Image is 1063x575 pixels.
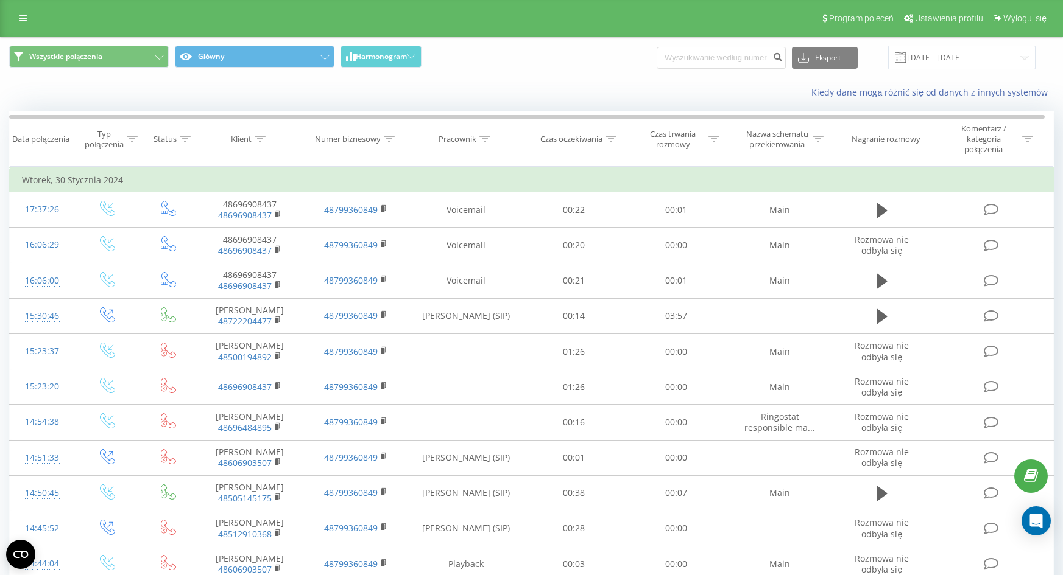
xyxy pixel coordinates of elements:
td: 00:00 [625,228,727,263]
span: Rozmowa nie odbyła się [855,552,909,575]
a: 48722204477 [218,315,272,327]
div: Nagranie rozmowy [852,134,920,144]
td: Wtorek, 30 Stycznia 2024 [10,168,1054,192]
td: 00:01 [625,263,727,298]
span: Rozmowa nie odbyła się [855,411,909,433]
td: 01:26 [523,369,625,405]
span: Rozmowa nie odbyła się [855,234,909,256]
td: Voicemail [409,263,523,298]
div: 14:50:45 [22,481,63,505]
td: 03:57 [625,298,727,333]
a: 48696908437 [218,209,272,221]
td: Voicemail [409,192,523,228]
a: 48606903507 [218,563,272,575]
td: 00:28 [523,511,625,546]
a: 48799360849 [324,274,378,286]
span: Ustawienia profilu [915,13,983,23]
td: 00:21 [523,263,625,298]
td: 00:38 [523,475,625,511]
div: Data połączenia [12,134,69,144]
div: Pracownik [439,134,476,144]
td: 00:00 [625,334,727,369]
div: Czas trwania rozmowy [640,129,705,150]
button: Eksport [792,47,858,69]
a: 48799360849 [324,416,378,428]
button: Wszystkie połączenia [9,46,169,68]
a: 48799360849 [324,346,378,357]
span: Wszystkie połączenia [29,52,102,61]
div: 15:23:37 [22,340,63,363]
td: [PERSON_NAME] (SIP) [409,440,523,475]
td: 00:14 [523,298,625,333]
td: Main [727,228,833,263]
a: 48799360849 [324,522,378,534]
span: Rozmowa nie odbyła się [855,375,909,398]
td: 00:16 [523,405,625,440]
a: 48799360849 [324,487,378,498]
span: Rozmowa nie odbyła się [855,446,909,469]
td: 00:00 [625,405,727,440]
a: 48696908437 [218,381,272,392]
button: Harmonogram [341,46,422,68]
td: 48696908437 [197,263,303,298]
div: Open Intercom Messenger [1022,506,1051,535]
div: Nazwa schematu przekierowania [744,129,810,150]
a: 48696908437 [218,245,272,256]
span: Rozmowa nie odbyła się [855,340,909,362]
div: 14:54:38 [22,410,63,434]
td: Voicemail [409,228,523,263]
a: 48799360849 [324,310,378,321]
div: 17:37:26 [22,198,63,221]
a: 48696484895 [218,422,272,433]
td: 00:01 [625,192,727,228]
div: Status [154,134,177,144]
button: Główny [175,46,334,68]
td: 48696908437 [197,192,303,228]
input: Wyszukiwanie według numeru [657,47,786,69]
td: [PERSON_NAME] (SIP) [409,475,523,511]
div: Klient [231,134,252,144]
a: 48799360849 [324,204,378,215]
div: Typ połączenia [85,129,123,150]
div: 15:30:46 [22,304,63,328]
a: 48799360849 [324,451,378,463]
td: Main [727,192,833,228]
td: [PERSON_NAME] [197,298,303,333]
td: 00:00 [625,511,727,546]
div: 16:06:29 [22,233,63,257]
div: Komentarz / kategoria połączenia [948,124,1019,155]
td: [PERSON_NAME] [197,440,303,475]
td: 00:00 [625,440,727,475]
button: Open CMP widget [6,540,35,569]
td: 01:26 [523,334,625,369]
div: 16:06:00 [22,269,63,293]
td: 00:00 [625,369,727,405]
span: Program poleceń [829,13,894,23]
span: Wyloguj się [1003,13,1047,23]
td: 00:20 [523,228,625,263]
a: 48512910368 [218,528,272,540]
td: Main [727,369,833,405]
td: Main [727,263,833,298]
div: 15:23:20 [22,375,63,399]
td: 00:07 [625,475,727,511]
td: [PERSON_NAME] [197,511,303,546]
a: 48696908437 [218,280,272,291]
a: 48606903507 [218,457,272,469]
td: [PERSON_NAME] [197,334,303,369]
a: Kiedy dane mogą różnić się od danych z innych systemów [811,86,1054,98]
a: 48500194892 [218,351,272,363]
td: [PERSON_NAME] (SIP) [409,298,523,333]
div: 14:51:33 [22,446,63,470]
td: [PERSON_NAME] (SIP) [409,511,523,546]
td: 48696908437 [197,228,303,263]
div: 14:45:52 [22,517,63,540]
a: 48505145175 [218,492,272,504]
span: Ringostat responsible ma... [744,411,815,433]
td: 00:22 [523,192,625,228]
span: Harmonogram [356,52,407,61]
div: Numer biznesowy [315,134,381,144]
span: Rozmowa nie odbyła się [855,517,909,539]
a: 48799360849 [324,239,378,251]
td: Main [727,334,833,369]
